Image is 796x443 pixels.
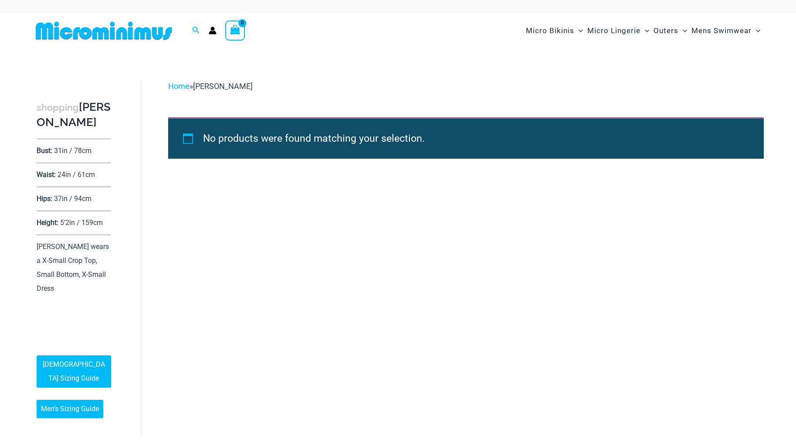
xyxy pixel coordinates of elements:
nav: Site Navigation [522,16,764,45]
div: No products were found matching your selection. [168,117,764,159]
span: Menu Toggle [678,20,687,42]
a: Micro LingerieMenu ToggleMenu Toggle [585,17,651,44]
span: » [168,82,253,91]
span: Menu Toggle [640,20,649,42]
a: Mens SwimwearMenu ToggleMenu Toggle [689,17,762,44]
p: [PERSON_NAME] wears a X-Small Crop Top, Small Bottom, X-Small Dress [37,242,109,293]
a: Home [168,82,190,91]
p: 24in / 61cm [58,170,95,179]
span: Outers [654,20,678,42]
span: Micro Bikinis [526,20,574,42]
p: Bust: [37,147,52,155]
a: Account icon link [209,27,217,34]
span: Menu Toggle [752,20,760,42]
h3: [PERSON_NAME] [37,100,111,130]
span: Mens Swimwear [691,20,752,42]
a: Micro BikinisMenu ToggleMenu Toggle [524,17,585,44]
a: Men’s Sizing Guide [37,400,103,418]
a: View Shopping Cart, empty [225,20,245,41]
span: Micro Lingerie [587,20,640,42]
a: OutersMenu ToggleMenu Toggle [651,17,689,44]
p: 5’2in / 159cm [60,218,103,227]
img: MM SHOP LOGO FLAT [32,21,176,41]
p: 31in / 78cm [54,147,91,155]
p: Height: [37,218,58,227]
p: Waist: [37,170,56,179]
span: shopping [37,102,79,113]
p: 37in / 94cm [54,194,91,203]
span: [PERSON_NAME] [193,82,253,91]
span: Menu Toggle [574,20,583,42]
a: [DEMOGRAPHIC_DATA] Sizing Guide [37,355,111,388]
p: Hips: [37,194,52,203]
a: Search icon link [192,25,200,36]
